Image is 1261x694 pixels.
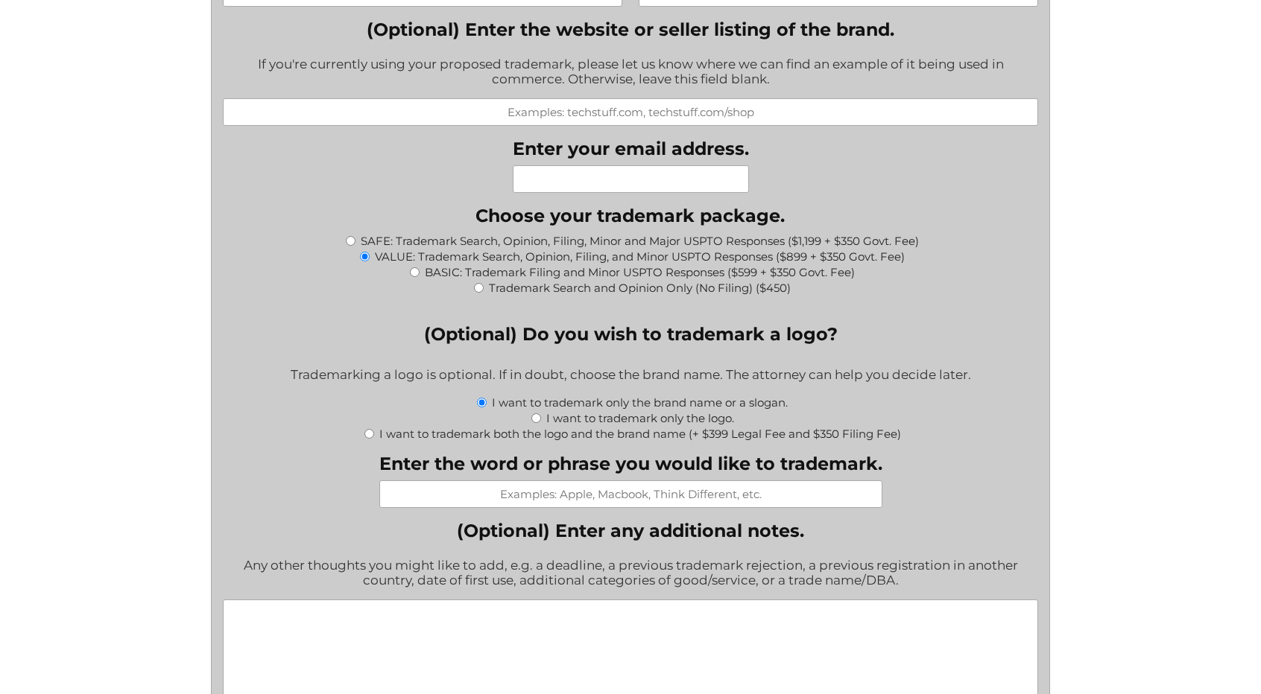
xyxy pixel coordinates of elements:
[424,323,838,345] legend: (Optional) Do you wish to trademark a logo?
[361,234,919,248] label: SAFE: Trademark Search, Opinion, Filing, Minor and Major USPTO Responses ($1,199 + $350 Govt. Fee)
[475,205,785,226] legend: Choose your trademark package.
[223,19,1039,40] label: (Optional) Enter the website or seller listing of the brand.
[425,265,855,279] label: BASIC: Trademark Filing and Minor USPTO Responses ($599 + $350 Govt. Fee)
[492,395,788,410] label: I want to trademark only the brand name or a slogan.
[223,548,1039,599] div: Any other thoughts you might like to add, e.g. a deadline, a previous trademark rejection, a prev...
[223,47,1039,98] div: If you're currently using your proposed trademark, please let us know where we can find an exampl...
[546,411,734,425] label: I want to trademark only the logo.
[223,98,1039,126] input: Examples: techstuff.com, techstuff.com/shop
[379,427,901,441] label: I want to trademark both the logo and the brand name (+ $399 Legal Fee and $350 Filing Fee)
[379,453,882,474] label: Enter the word or phrase you would like to trademark.
[513,138,749,159] label: Enter your email address.
[379,480,882,508] input: Examples: Apple, Macbook, Think Different, etc.
[489,281,791,295] label: Trademark Search and Opinion Only (No Filing) ($450)
[223,520,1039,541] label: (Optional) Enter any additional notes.
[223,357,1039,394] div: Trademarking a logo is optional. If in doubt, choose the brand name. The attorney can help you de...
[375,249,905,264] label: VALUE: Trademark Search, Opinion, Filing, and Minor USPTO Responses ($899 + $350 Govt. Fee)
